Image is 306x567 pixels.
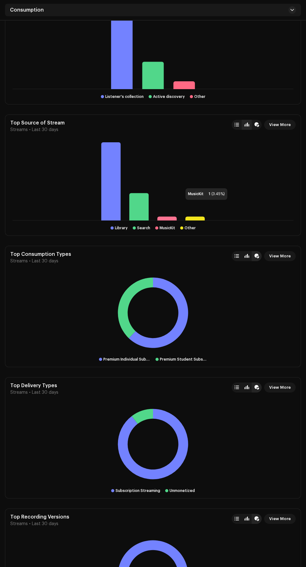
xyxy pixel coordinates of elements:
[116,488,160,493] div: Subscription Streaming
[160,357,207,362] div: Premium Student Subscriptions
[10,120,65,126] div: Top Source of Stream
[32,127,58,132] span: Last 30 days
[264,382,296,392] button: View More
[185,225,196,230] div: Other
[10,382,58,389] div: Top Delivery Types
[170,488,195,493] div: Unmonetized
[269,250,291,262] span: View More
[10,390,28,395] span: Streams
[153,94,185,99] div: Active discovery
[103,357,151,362] div: Premium Individual Subscriptions
[194,94,205,99] div: Other
[10,259,28,264] span: Streams
[264,120,296,130] button: View More
[137,225,150,230] div: Search
[269,119,291,131] span: View More
[10,251,71,257] div: Top Consumption Types
[29,127,31,132] span: •
[29,259,31,264] span: •
[269,513,291,525] span: View More
[115,225,128,230] div: Library
[10,521,28,526] span: Streams
[264,514,296,524] button: View More
[10,8,44,13] span: Consumption
[29,390,31,395] span: •
[32,521,58,526] span: Last 30 days
[10,127,28,132] span: Streams
[264,251,296,261] button: View More
[10,514,69,520] div: Top Recording Versions
[32,390,58,395] span: Last 30 days
[32,259,58,264] span: Last 30 days
[160,225,175,230] div: MusicKit
[29,521,31,526] span: •
[269,381,291,394] span: View More
[105,94,144,99] div: Listener's collection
